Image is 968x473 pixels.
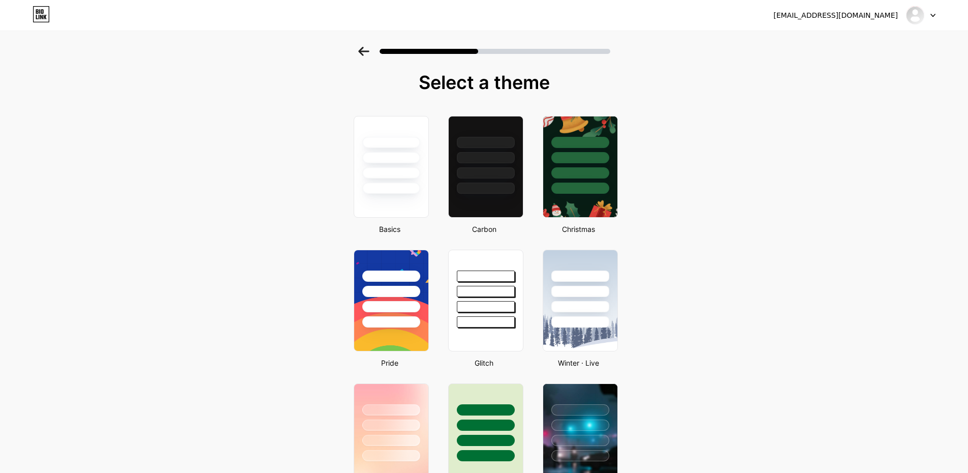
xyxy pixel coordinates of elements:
div: Pride [351,358,429,368]
div: [EMAIL_ADDRESS][DOMAIN_NAME] [773,10,898,21]
div: Carbon [445,224,523,234]
img: Print Karao [905,6,925,25]
div: Basics [351,224,429,234]
div: Select a theme [350,72,619,93]
div: Winter · Live [540,358,618,368]
div: Christmas [540,224,618,234]
div: Glitch [445,358,523,368]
